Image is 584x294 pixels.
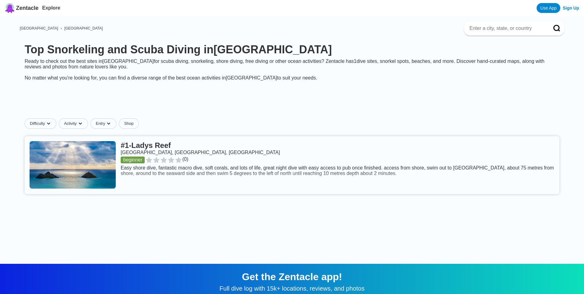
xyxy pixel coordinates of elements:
a: [GEOGRAPHIC_DATA] [20,26,58,31]
iframe: Advertisement [20,202,389,254]
span: › [61,26,62,31]
iframe: Advertisement [143,86,441,113]
button: Difficultydropdown caret [25,118,59,129]
img: dropdown caret [106,121,111,126]
a: Zentacle logoZentacle [5,3,38,13]
img: Zentacle logo [5,3,15,13]
span: Zentacle [16,5,38,11]
span: Entry [96,121,105,126]
img: dropdown caret [78,121,83,126]
a: [GEOGRAPHIC_DATA] [64,26,103,31]
span: Difficulty [30,121,45,126]
a: Shop [119,118,139,129]
button: Activitydropdown caret [59,118,91,129]
a: Sign Up [563,6,579,10]
div: Get the Zentacle app! [7,271,577,283]
a: Use App [537,3,560,13]
span: Activity [64,121,77,126]
img: dropdown caret [46,121,51,126]
h1: Top Snorkeling and Scuba Diving in [GEOGRAPHIC_DATA] [25,43,559,56]
input: Enter a city, state, or country [469,25,545,31]
div: Ready to check out the best sites in [GEOGRAPHIC_DATA] for scuba diving, snorkeling, shore diving... [20,59,564,81]
div: Full dive log with 15k+ locations, reviews, and photos [7,285,577,292]
button: Entrydropdown caret [91,118,119,129]
a: Explore [42,5,60,10]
